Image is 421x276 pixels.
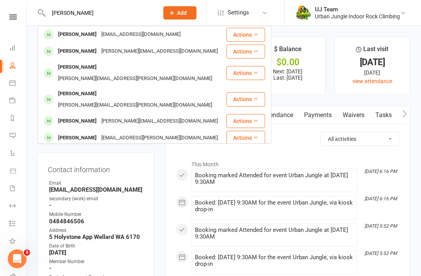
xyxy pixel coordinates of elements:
[49,195,143,203] div: secondary (work) email
[352,78,392,84] a: view attendance
[226,28,265,42] button: Actions
[48,163,143,174] h3: Contact information
[49,227,143,234] div: Address
[342,58,403,66] div: [DATE]
[9,40,27,57] a: Dashboard
[195,172,354,185] div: Booking marked Attended for event Urban Jungle at [DATE] 9:30AM
[274,44,302,58] div: $ Balance
[226,114,265,128] button: Actions
[56,29,99,40] div: [PERSON_NAME]
[46,7,153,18] input: Search...
[56,116,99,127] div: [PERSON_NAME]
[56,73,214,84] div: [PERSON_NAME][EMAIL_ADDRESS][PERSON_NAME][DOMAIN_NAME]
[99,116,220,127] div: [PERSON_NAME][EMAIL_ADDRESS][DOMAIN_NAME]
[195,254,354,267] div: Booked: [DATE] 9:30AM for the event Urban Jungle, via kiosk drop-in
[257,68,318,81] p: Next: [DATE] Last: [DATE]
[49,242,143,250] div: Date of Birth
[256,106,299,124] a: Attendance
[226,131,265,145] button: Actions
[176,132,400,144] h3: Activity
[49,218,143,225] strong: 0484846506
[226,66,265,80] button: Actions
[364,196,397,201] i: [DATE] 6:16 PM
[99,46,220,57] div: [PERSON_NAME][EMAIL_ADDRESS][DOMAIN_NAME]
[176,156,400,169] li: This Month
[177,10,187,16] span: Add
[56,88,99,100] div: [PERSON_NAME]
[8,249,27,268] iframe: Intercom live chat
[49,180,143,187] div: Email
[49,258,143,265] div: Member Number
[295,5,311,21] img: thumb_image1578111135.png
[364,251,397,256] i: [DATE] 5:52 PM
[163,6,196,20] button: Add
[99,132,220,144] div: [EMAIL_ADDRESS][PERSON_NAME][DOMAIN_NAME]
[226,45,265,59] button: Actions
[195,199,354,213] div: Booked: [DATE] 9:30AM for the event Urban Jungle, via kiosk drop-in
[342,68,403,77] div: [DATE]
[9,233,27,251] a: What's New
[9,93,27,110] a: Payments
[315,13,400,20] div: Urban Jungle Indoor Rock Climbing
[49,249,143,256] strong: [DATE]
[56,132,99,144] div: [PERSON_NAME]
[49,186,143,193] strong: [EMAIL_ADDRESS][DOMAIN_NAME]
[49,265,143,272] strong: -
[364,223,397,229] i: [DATE] 5:52 PM
[9,57,27,75] a: People
[337,106,370,124] a: Waivers
[315,6,400,13] div: UJ Team
[24,249,30,256] span: 3
[99,29,183,40] div: [EMAIL_ADDRESS][DOMAIN_NAME]
[56,100,214,111] div: [PERSON_NAME][EMAIL_ADDRESS][PERSON_NAME][DOMAIN_NAME]
[226,92,265,106] button: Actions
[9,163,27,180] a: Product Sales
[56,62,99,73] div: [PERSON_NAME]
[49,211,143,218] div: Mobile Number
[49,233,143,240] strong: 5 Holystone App Wellard WA 6170
[257,58,318,66] div: $0.00
[9,110,27,128] a: Reports
[370,106,397,124] a: Tasks
[56,46,99,57] div: [PERSON_NAME]
[228,4,249,21] span: Settings
[356,44,388,58] div: Last visit
[299,106,337,124] a: Payments
[49,202,143,209] strong: -
[364,169,397,174] i: [DATE] 6:16 PM
[195,227,354,240] div: Booking marked Attended for event Urban Jungle at [DATE] 9:30AM
[9,75,27,93] a: Calendar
